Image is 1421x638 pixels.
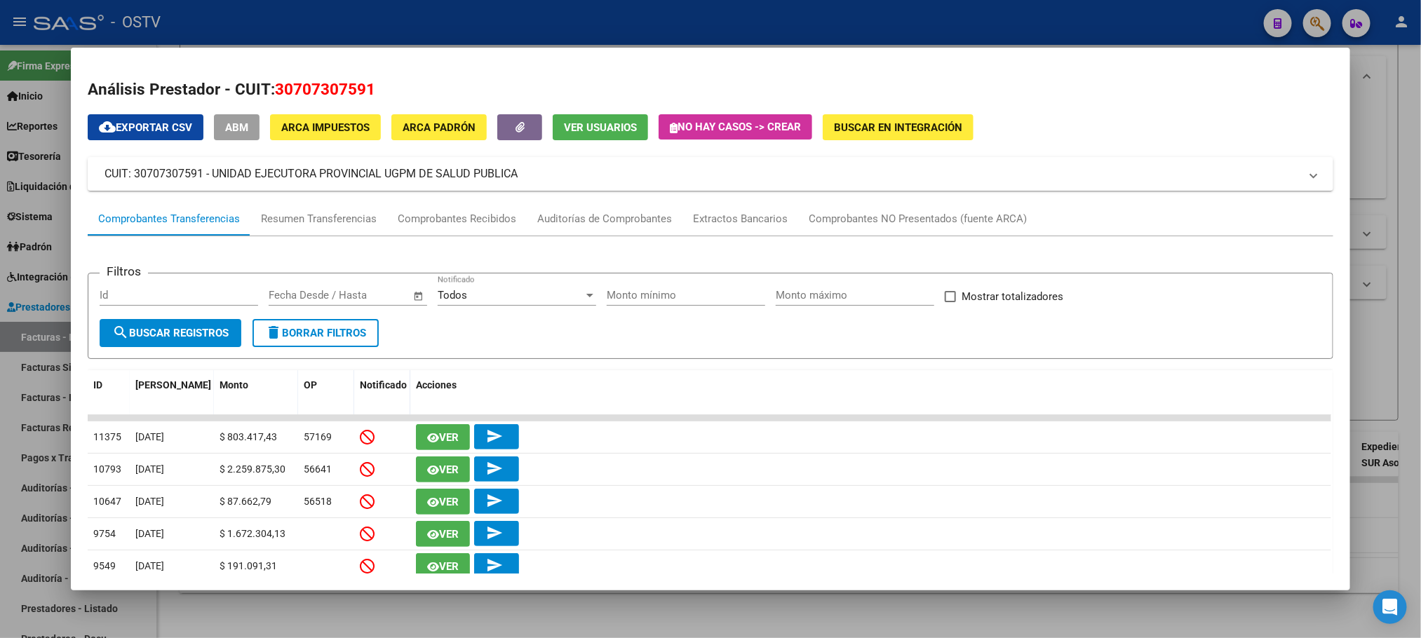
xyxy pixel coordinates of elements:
span: Todos [438,289,467,301]
span: Buscar en Integración [834,121,962,134]
button: ARCA Impuestos [270,114,381,140]
mat-icon: send [486,492,503,509]
mat-icon: send [486,557,503,573]
button: Ver [416,521,470,547]
span: Ver [439,463,459,476]
datatable-header-cell: ID [88,370,130,416]
mat-icon: send [486,524,503,541]
span: [DATE] [135,463,164,475]
button: Buscar Registros [100,319,241,347]
div: Extractos Bancarios [693,211,788,227]
button: Ver [416,424,470,450]
mat-icon: delete [265,324,282,341]
span: $ 191.091,31 [220,560,277,571]
button: Ver [416,456,470,482]
button: Ver [416,489,470,515]
div: Comprobantes NO Presentados (fuente ARCA) [809,211,1027,227]
button: Buscar en Integración [823,114,974,140]
span: [DATE] [135,431,164,442]
div: Auditorías de Comprobantes [537,211,672,227]
button: Exportar CSV [88,114,203,140]
button: No hay casos -> Crear [659,114,812,140]
input: Fecha inicio [269,289,325,301]
mat-icon: search [112,324,129,341]
input: Fecha fin [338,289,406,301]
mat-icon: send [486,428,503,444]
span: 56518 [304,496,332,507]
datatable-header-cell: Acciones [410,370,1331,416]
datatable-header-cell: Notificado [354,370,410,416]
div: Resumen Transferencias [261,211,377,227]
button: ABM [214,114,260,140]
span: 56641 [304,463,332,475]
span: ARCA Impuestos [281,121,370,134]
h3: Filtros [100,262,148,280]
h2: Análisis Prestador - CUIT: [88,78,1333,102]
span: Ver [439,496,459,508]
span: Buscar Registros [112,327,229,339]
span: Ver [439,431,459,444]
span: $ 87.662,79 [220,496,271,507]
span: Exportar CSV [99,121,192,134]
mat-icon: cloud_download [99,118,116,135]
span: OP [304,379,317,391]
datatable-header-cell: OP [298,370,354,416]
datatable-header-cell: Monto [214,370,298,416]
button: Ver Usuarios [553,114,648,140]
span: 10793 [93,463,121,475]
button: ARCA Padrón [391,114,487,140]
span: ABM [225,121,248,134]
span: Ver [439,560,459,573]
span: $ 803.417,43 [220,431,277,442]
mat-panel-title: CUIT: 30707307591 - UNIDAD EJECUTORA PROVINCIAL UGPM DE SALUD PUBLICA [105,165,1299,182]
span: $ 1.672.304,13 [220,528,285,539]
span: [DATE] [135,496,164,507]
span: Monto [220,379,248,391]
span: Mostrar totalizadores [962,288,1063,305]
button: Open calendar [410,288,426,304]
span: Notificado [360,379,407,391]
div: Open Intercom Messenger [1373,590,1407,624]
span: [DATE] [135,560,164,571]
span: 9549 [93,560,116,571]
datatable-header-cell: Fecha T. [130,370,214,416]
span: $ 2.259.875,30 [220,463,285,475]
mat-expansion-panel-header: CUIT: 30707307591 - UNIDAD EJECUTORA PROVINCIAL UGPM DE SALUD PUBLICA [88,157,1333,191]
mat-icon: send [486,460,503,477]
div: Comprobantes Transferencias [98,211,240,227]
span: No hay casos -> Crear [670,121,801,133]
span: Acciones [416,379,457,391]
span: 57169 [304,431,332,442]
span: 10647 [93,496,121,507]
button: Borrar Filtros [252,319,379,347]
span: Ver [439,528,459,541]
span: ID [93,379,102,391]
span: 9754 [93,528,116,539]
span: 11375 [93,431,121,442]
span: Borrar Filtros [265,327,366,339]
span: 30707307591 [275,80,375,98]
span: Ver Usuarios [564,121,637,134]
span: [PERSON_NAME] [135,379,211,391]
span: [DATE] [135,528,164,539]
div: Comprobantes Recibidos [398,211,516,227]
span: ARCA Padrón [403,121,476,134]
button: Ver [416,553,470,579]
